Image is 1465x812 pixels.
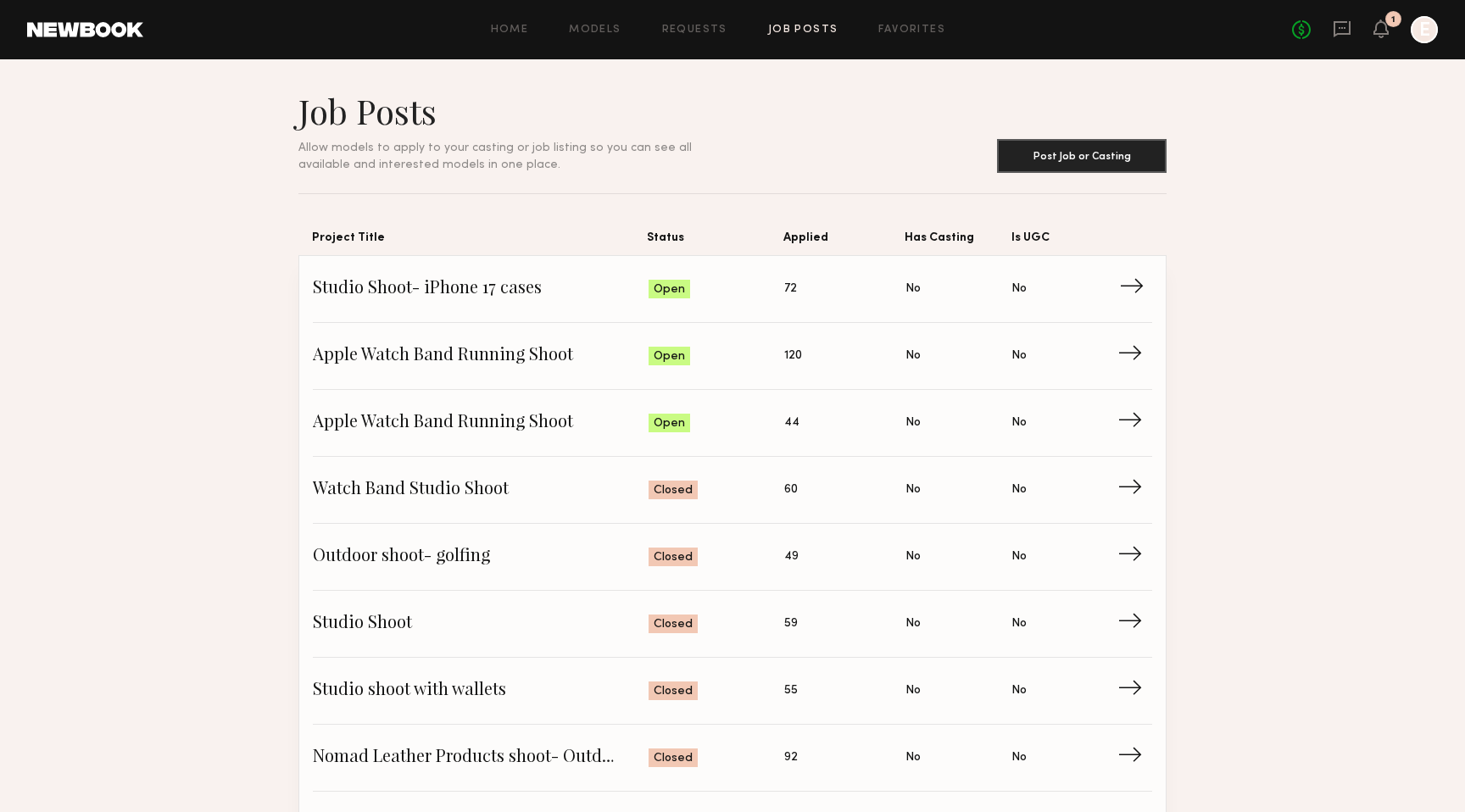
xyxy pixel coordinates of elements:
[905,748,921,767] span: No
[654,482,693,499] span: Closed
[1117,410,1152,436] span: →
[654,348,685,365] span: Open
[569,25,621,36] a: Models
[654,616,693,633] span: Closed
[1391,15,1395,25] div: 1
[654,415,685,432] span: Open
[905,414,921,432] span: No
[313,524,1152,591] a: Outdoor shoot- golfingClosed49NoNo→
[313,678,649,704] span: Studio shoot with wallets
[298,90,732,132] h1: Job Posts
[768,25,838,36] a: Job Posts
[1011,615,1027,633] span: No
[905,481,921,499] span: No
[784,347,802,365] span: 120
[1011,748,1027,767] span: No
[1117,544,1152,570] span: →
[783,228,905,255] span: Applied
[313,343,649,369] span: Apple Watch Band Running Shoot
[905,615,921,633] span: No
[784,681,798,700] span: 55
[1117,343,1152,369] span: →
[784,548,799,566] span: 49
[997,139,1167,173] button: Post Job or Casting
[298,142,692,170] span: Allow models to apply to your casting or job listing so you can see all available and interested ...
[654,281,685,298] span: Open
[313,591,1152,658] a: Studio ShootClosed59NoNo→
[313,323,1152,390] a: Apple Watch Band Running ShootOpen120NoNo→
[784,414,799,432] span: 44
[1011,228,1118,255] span: Is UGC
[1119,276,1154,302] span: →
[654,549,693,566] span: Closed
[784,280,797,298] span: 72
[1011,414,1027,432] span: No
[313,611,649,637] span: Studio Shoot
[1011,548,1027,566] span: No
[784,481,798,499] span: 60
[1011,481,1027,499] span: No
[647,228,783,255] span: Status
[1011,681,1027,700] span: No
[1011,347,1027,365] span: No
[313,745,649,770] span: Nomad Leather Products shoot- Outdoors
[313,544,649,570] span: Outdoor shoot- golfing
[1117,745,1152,770] span: →
[1117,477,1152,503] span: →
[878,25,945,36] a: Favorites
[905,347,921,365] span: No
[313,390,1152,457] a: Apple Watch Band Running ShootOpen44NoNo→
[784,615,798,633] span: 59
[905,228,1011,255] span: Has Casting
[662,25,727,36] a: Requests
[313,256,1152,323] a: Studio Shoot- iPhone 17 casesOpen72NoNo→
[654,750,693,767] span: Closed
[313,276,649,302] span: Studio Shoot- iPhone 17 cases
[1411,16,1438,43] a: E
[313,477,649,503] span: Watch Band Studio Shoot
[905,280,921,298] span: No
[491,25,529,36] a: Home
[312,228,647,255] span: Project Title
[654,683,693,700] span: Closed
[1011,280,1027,298] span: No
[1117,678,1152,704] span: →
[905,681,921,700] span: No
[313,410,649,436] span: Apple Watch Band Running Shoot
[313,725,1152,792] a: Nomad Leather Products shoot- OutdoorsClosed92NoNo→
[313,457,1152,524] a: Watch Band Studio ShootClosed60NoNo→
[1117,611,1152,637] span: →
[313,658,1152,725] a: Studio shoot with walletsClosed55NoNo→
[905,548,921,566] span: No
[784,748,798,767] span: 92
